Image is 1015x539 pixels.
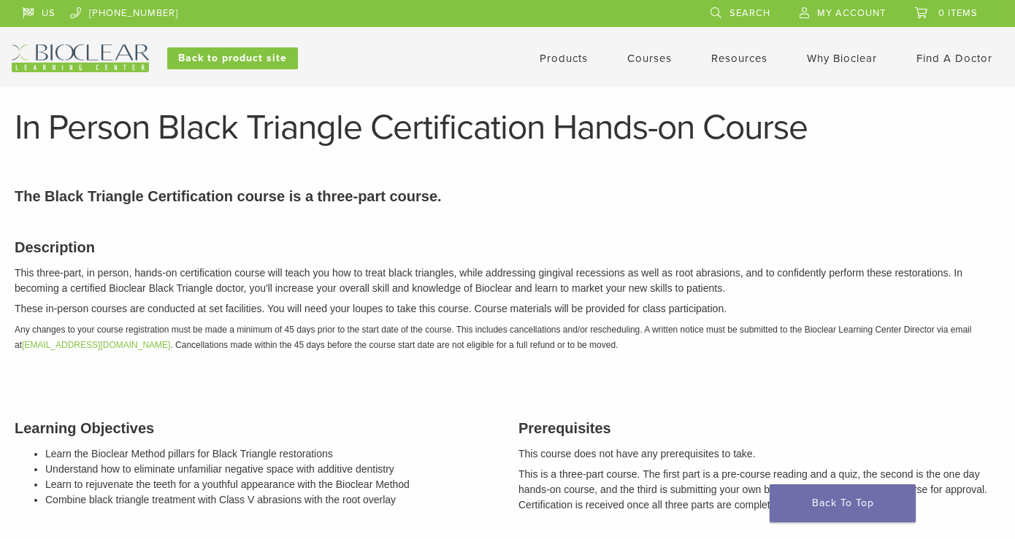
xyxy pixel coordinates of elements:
[167,47,298,69] a: Back to product site
[15,185,1000,207] p: The Black Triangle Certification course is a three-part course.
[938,7,978,19] span: 0 items
[729,7,770,19] span: Search
[711,52,767,65] a: Resources
[45,492,497,508] li: Combine black triangle treatment with Class V abrasions with the root overlay
[807,52,877,65] a: Why Bioclear
[45,446,497,462] li: Learn the Bioclear Method pillars for Black Triangle restorations
[518,467,1000,513] p: This is a three-part course. The first part is a pre-course reading and a quiz, the second is the...
[15,265,1000,296] p: This three-part, in person, hands-on certification course will teach you how to treat black trian...
[518,417,1000,439] h3: Prerequisites
[15,301,1000,317] p: These in-person courses are conducted at set facilities. You will need your loupes to take this c...
[817,7,886,19] span: My Account
[770,484,916,522] a: Back To Top
[12,44,149,72] img: Bioclear
[627,52,672,65] a: Courses
[518,446,1000,462] p: This course does not have any prerequisites to take.
[15,236,1000,258] h3: Description
[45,462,497,477] li: Understand how to eliminate unfamiliar negative space with additive dentistry
[916,52,992,65] a: Find A Doctor
[22,340,170,350] a: [EMAIL_ADDRESS][DOMAIN_NAME]
[15,417,497,439] h3: Learning Objectives
[540,52,588,65] a: Products
[15,110,1000,145] h1: In Person Black Triangle Certification Hands-on Course
[45,477,497,492] li: Learn to rejuvenate the teeth for a youthful appearance with the Bioclear Method
[15,325,971,350] em: Any changes to your course registration must be made a minimum of 45 days prior to the start date...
